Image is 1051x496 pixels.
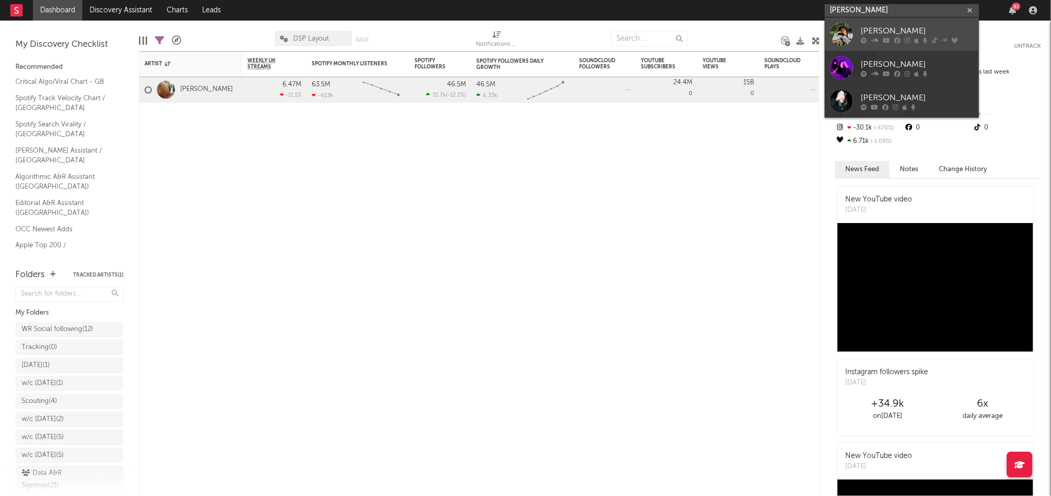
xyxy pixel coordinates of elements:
input: Search... [611,31,688,46]
span: DSP Layout [293,35,329,42]
div: -- [972,108,1041,121]
button: Change History [929,161,997,178]
div: Spotify Followers [415,58,451,70]
div: +34.9k [840,398,935,410]
a: [PERSON_NAME] [825,51,979,84]
svg: Chart title [523,77,569,103]
div: Scouting ( 4 ) [22,395,57,408]
div: 63.5M [312,81,330,88]
a: w/c [DATE](5) [15,448,123,463]
a: w/c [DATE](1) [15,376,123,391]
a: [PERSON_NAME] [825,17,979,51]
button: News Feed [835,161,889,178]
div: ( ) [426,91,466,98]
input: Search for folders... [15,287,123,302]
a: Tracking(0) [15,340,123,355]
div: A&R Pipeline [172,26,181,56]
div: 0 [903,121,972,135]
div: Recommended [15,61,123,74]
span: Weekly UK Streams [247,58,286,70]
div: YouTube Views [703,58,739,70]
a: Editorial A&R Assistant ([GEOGRAPHIC_DATA]) [15,197,113,218]
span: -470 % [872,125,894,131]
div: Instagram followers spike [845,367,928,378]
div: 6.47M [282,81,301,88]
a: Scouting(4) [15,394,123,409]
div: Notifications (Artist) [476,39,518,51]
div: [DATE] [845,378,928,388]
a: WR Social following(12) [15,322,123,337]
div: Edit Columns [139,26,147,56]
div: -30.1k [835,121,903,135]
div: w/c [DATE] ( 5 ) [22,449,64,462]
div: w/c [DATE] ( 5 ) [22,431,64,444]
button: Save [355,37,369,43]
a: Data A&R Signings(21) [15,466,123,493]
div: Tracking ( 0 ) [22,341,57,354]
a: Critical Algo/Viral Chart - GB [15,76,113,87]
div: [PERSON_NAME] [861,58,974,70]
a: w/c [DATE](2) [15,412,123,427]
div: 6.71k [835,135,903,148]
button: 81 [1009,6,1016,14]
a: [DATE](1) [15,358,123,373]
a: [PERSON_NAME] [825,84,979,118]
span: 31.7k [433,93,446,98]
svg: Chart title [358,77,404,103]
div: My Folders [15,307,123,319]
input: Search for artists [825,4,979,17]
a: [PERSON_NAME] Assistant / [GEOGRAPHIC_DATA] [15,145,113,166]
div: SoundCloud Plays [764,58,800,70]
a: w/c [DATE](5) [15,430,123,445]
div: [PERSON_NAME] [861,25,974,37]
div: on [DATE] [840,410,935,422]
div: 24.4M [673,79,692,86]
div: w/c [DATE] ( 2 ) [22,413,64,426]
div: -11.1 % [280,91,301,98]
div: Artist [145,61,222,67]
button: Tracked Artists(1) [73,272,123,278]
div: w/c [DATE] ( 1 ) [22,377,63,390]
div: 46.5M [447,81,466,88]
div: Spotify Followers Daily Growth [476,58,554,70]
div: Folders [15,269,45,281]
div: YouTube Subscribers [641,58,677,70]
a: OCC Newest Adds [15,224,113,235]
a: [PERSON_NAME] [180,85,233,94]
div: 6.33k [476,92,497,99]
div: [DATE] [845,462,912,472]
div: My Discovery Checklist [15,39,123,51]
span: -12.2 % [448,93,465,98]
button: Untrack [1014,41,1041,51]
a: Apple Top 200 / [GEOGRAPHIC_DATA] [15,240,113,261]
div: 46.5M [476,81,495,88]
div: 0 [972,121,1041,135]
div: Notifications (Artist) [476,26,518,56]
div: [DATE] [845,205,912,215]
div: [DATE] ( 1 ) [22,359,50,372]
div: New YouTube video [845,451,912,462]
div: -613k [312,92,333,99]
div: 6 x [935,398,1030,410]
a: Spotify Search Virality / [GEOGRAPHIC_DATA] [15,119,113,140]
div: Data A&R Signings ( 21 ) [22,467,94,492]
div: [PERSON_NAME] [861,91,974,104]
span: -1.09 % [869,139,892,144]
div: daily average [935,410,1030,422]
div: Spotify Monthly Listeners [312,61,389,67]
div: 0 [641,77,692,102]
div: 0 [703,77,754,102]
a: Algorithmic A&R Assistant ([GEOGRAPHIC_DATA]) [15,171,113,192]
a: Spotify Track Velocity Chart / [GEOGRAPHIC_DATA] [15,93,113,114]
div: 81 [1012,3,1021,10]
div: New YouTube video [845,194,912,205]
div: WR Social following ( 12 ) [22,323,93,336]
button: Notes [889,161,929,178]
div: 15B [743,79,754,86]
div: SoundCloud Followers [579,58,615,70]
div: Filters(1 of 1) [155,26,164,56]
